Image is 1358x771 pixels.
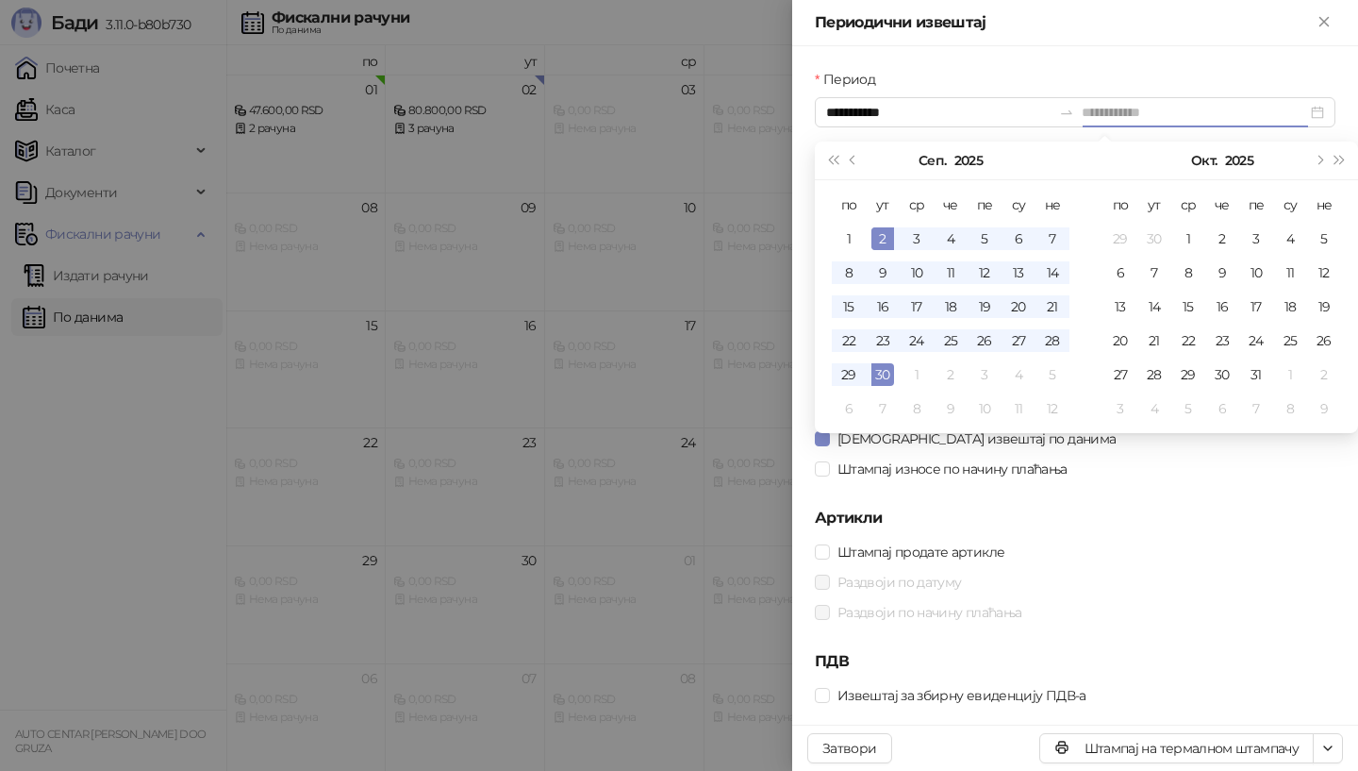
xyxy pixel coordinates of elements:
button: Затвори [807,733,892,763]
div: 17 [905,295,928,318]
div: 4 [1143,397,1166,420]
td: 2025-09-04 [934,222,968,256]
td: 2025-11-02 [1307,358,1341,392]
div: 17 [1245,295,1267,318]
td: 2025-10-17 [1239,290,1273,324]
div: 25 [1279,329,1301,352]
th: пе [968,188,1002,222]
div: 19 [1313,295,1335,318]
td: 2025-10-07 [1137,256,1171,290]
td: 2025-09-06 [1002,222,1035,256]
td: 2025-09-18 [934,290,968,324]
td: 2025-10-15 [1171,290,1205,324]
div: 9 [1211,261,1234,284]
div: 6 [1109,261,1132,284]
td: 2025-10-06 [832,392,866,426]
div: 1 [905,363,928,386]
td: 2025-10-05 [1035,358,1069,392]
div: 6 [1007,227,1030,250]
th: че [1205,188,1239,222]
td: 2025-11-06 [1205,392,1239,426]
h5: ПДВ [815,650,1335,673]
td: 2025-10-27 [1103,358,1137,392]
button: Штампај на термалном штампачу [1039,733,1314,763]
span: to [1059,105,1074,120]
span: Раздвоји по датуму [830,572,969,593]
td: 2025-10-09 [934,392,968,426]
td: 2025-09-25 [934,324,968,358]
td: 2025-10-30 [1205,358,1239,392]
td: 2025-10-03 [1239,222,1273,256]
th: су [1002,188,1035,222]
div: 8 [837,261,860,284]
td: 2025-10-08 [900,392,934,426]
button: Изабери месец [1191,142,1217,179]
td: 2025-09-05 [968,222,1002,256]
button: Следећи месец (PageDown) [1308,142,1329,179]
div: 1 [837,227,860,250]
td: 2025-09-23 [866,324,900,358]
td: 2025-10-02 [1205,222,1239,256]
td: 2025-09-12 [968,256,1002,290]
button: Следећа година (Control + right) [1330,142,1350,179]
td: 2025-10-26 [1307,324,1341,358]
div: 2 [1211,227,1234,250]
div: Периодични извештај [815,11,1313,34]
td: 2025-10-29 [1171,358,1205,392]
div: 7 [871,397,894,420]
td: 2025-10-11 [1002,392,1035,426]
th: ср [900,188,934,222]
th: че [934,188,968,222]
div: 21 [1143,329,1166,352]
div: 29 [837,363,860,386]
td: 2025-10-07 [866,392,900,426]
td: 2025-09-11 [934,256,968,290]
td: 2025-10-01 [900,358,934,392]
th: пе [1239,188,1273,222]
div: 24 [905,329,928,352]
div: 7 [1143,261,1166,284]
div: 8 [1279,397,1301,420]
div: 14 [1143,295,1166,318]
div: 30 [1143,227,1166,250]
td: 2025-10-06 [1103,256,1137,290]
div: 2 [871,227,894,250]
td: 2025-10-02 [934,358,968,392]
div: 28 [1143,363,1166,386]
td: 2025-09-28 [1035,324,1069,358]
div: 8 [1177,261,1200,284]
div: 28 [1041,329,1064,352]
div: 12 [1313,261,1335,284]
td: 2025-10-04 [1002,358,1035,392]
div: 6 [1211,397,1234,420]
td: 2025-10-13 [1103,290,1137,324]
div: 3 [973,363,996,386]
td: 2025-11-01 [1273,358,1307,392]
div: 5 [1177,397,1200,420]
td: 2025-09-19 [968,290,1002,324]
td: 2025-09-24 [900,324,934,358]
div: 14 [1041,261,1064,284]
td: 2025-11-07 [1239,392,1273,426]
td: 2025-10-12 [1307,256,1341,290]
div: 27 [1109,363,1132,386]
div: 23 [871,329,894,352]
span: Извештај за збирну евиденцију ПДВ-а [830,685,1094,706]
td: 2025-11-04 [1137,392,1171,426]
div: 10 [973,397,996,420]
td: 2025-09-21 [1035,290,1069,324]
div: 31 [1245,363,1267,386]
div: 9 [871,261,894,284]
div: 12 [1041,397,1064,420]
td: 2025-10-18 [1273,290,1307,324]
td: 2025-10-04 [1273,222,1307,256]
h5: Артикли [815,507,1335,529]
button: Изабери годину [1225,142,1253,179]
td: 2025-10-11 [1273,256,1307,290]
div: 7 [1041,227,1064,250]
td: 2025-11-09 [1307,392,1341,426]
td: 2025-09-30 [1137,222,1171,256]
td: 2025-09-08 [832,256,866,290]
td: 2025-09-29 [832,358,866,392]
div: 20 [1109,329,1132,352]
